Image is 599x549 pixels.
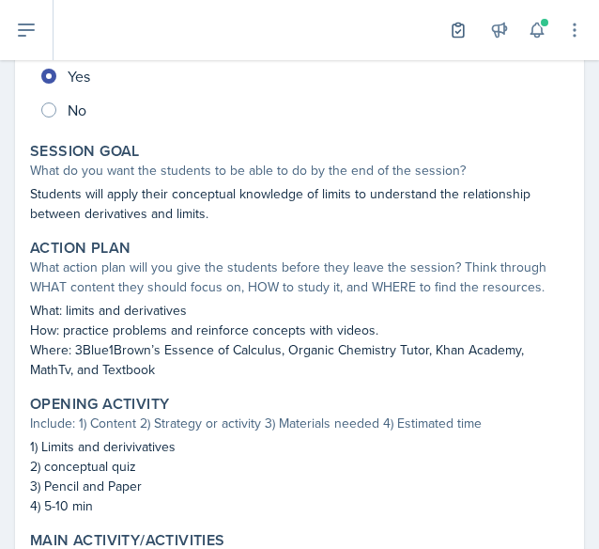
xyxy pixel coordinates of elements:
[30,437,569,457] p: 1) Limits and derivivatives
[30,477,569,496] p: 3) Pencil and Paper
[30,184,569,224] p: Students will apply their conceptual knowledge of limits to understand the relationship between d...
[30,239,131,258] label: Action Plan
[30,301,569,321] p: What: limits and derivatives
[30,395,169,414] label: Opening Activity
[30,321,569,340] p: How: practice problems and reinforce concepts with videos.
[30,258,569,297] div: What action plan will you give the students before they leave the session? Think through WHAT con...
[30,340,569,380] p: Where: 3Blue1Brown’s Essence of Calculus, Organic Chemistry Tutor, Khan Academy, MathTv, and Text...
[30,457,569,477] p: 2) conceptual quiz
[30,161,569,180] div: What do you want the students to be able to do by the end of the session?
[30,414,569,433] div: Include: 1) Content 2) Strategy or activity 3) Materials needed 4) Estimated time
[30,142,140,161] label: Session Goal
[30,496,569,516] p: 4) 5-10 min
